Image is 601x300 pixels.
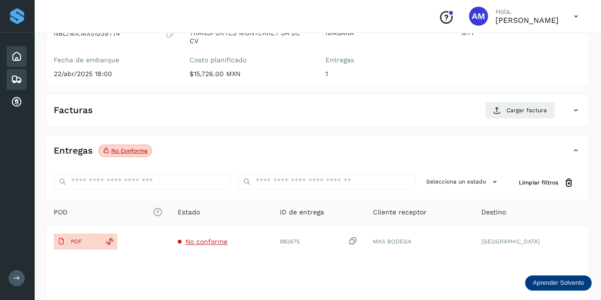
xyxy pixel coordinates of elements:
[190,56,310,64] label: Costo planificado
[54,233,101,250] button: PDF
[519,178,558,187] span: Limpiar filtros
[365,226,474,257] td: MAS BODEGA
[525,275,591,290] div: Aprender Solvento
[54,29,120,38] p: NBL/MX.MX51039774
[325,56,446,64] label: Entregas
[190,70,310,78] p: $15,726.00 MXN
[7,46,27,67] div: Inicio
[7,69,27,90] div: Embarques
[185,238,228,245] span: No conforme
[461,29,582,37] p: MTY
[533,279,584,287] p: Aprender Solvento
[178,207,200,217] span: Estado
[54,207,162,217] span: POD
[485,102,555,119] button: Cargar factura
[46,102,589,126] div: FacturasCargar factura
[496,16,559,25] p: Angele Monserrat Manriquez Bisuett
[46,143,589,166] div: EntregasNo conforme
[280,236,358,246] div: 982675
[7,92,27,113] div: Cuentas por cobrar
[111,147,148,154] p: No conforme
[54,145,93,156] h4: Entregas
[481,207,506,217] span: Destino
[325,29,446,37] p: NIAGARA
[325,70,446,78] p: 1
[71,238,82,245] p: PDF
[506,106,547,115] span: Cargar factura
[54,105,93,116] h4: Facturas
[190,29,310,45] p: TRANSPORTES MONTERREY SA DE CV
[54,56,174,64] label: Fecha de embarque
[54,70,174,78] p: 22/abr/2025 18:00
[496,8,559,16] p: Hola,
[280,207,324,217] span: ID de entrega
[422,174,504,190] button: Selecciona un estado
[474,226,589,257] td: [GEOGRAPHIC_DATA]
[511,174,582,192] button: Limpiar filtros
[373,207,427,217] span: Cliente receptor
[101,233,117,250] div: Reemplazar POD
